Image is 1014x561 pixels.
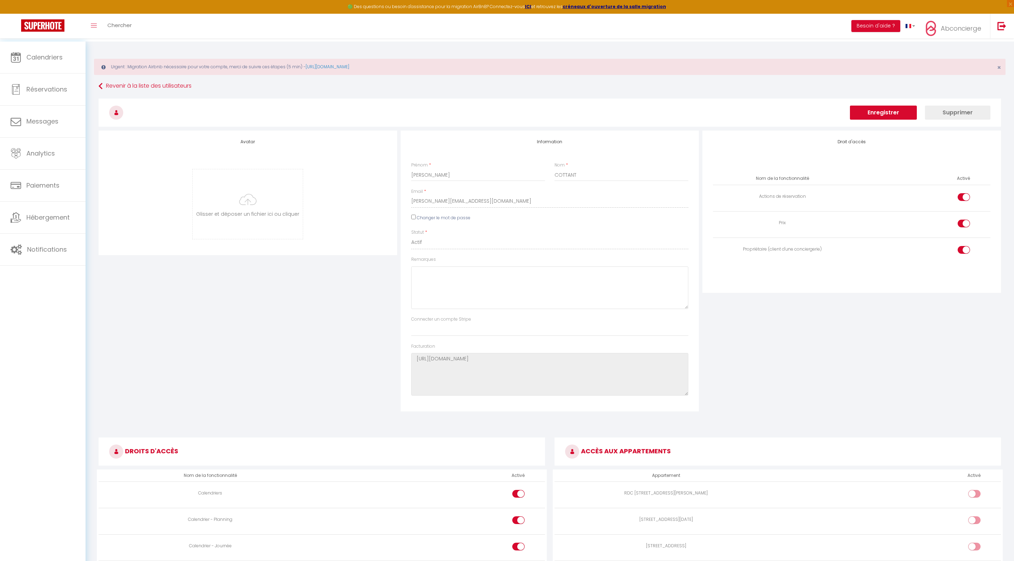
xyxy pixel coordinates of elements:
[954,172,973,185] th: Activé
[997,21,1006,30] img: logout
[26,181,60,190] span: Paiements
[109,139,387,144] h4: Avatar
[965,469,983,482] th: Activé
[716,246,849,253] div: Propriétaire (client d'une conciergerie)
[101,543,319,549] div: Calendrier - Journée
[509,469,527,482] th: Activé
[997,63,1001,72] span: ×
[713,172,852,185] th: Nom de la fonctionnalité
[411,256,436,263] label: Remarques
[925,106,990,120] button: Supprimer
[26,117,58,126] span: Messages
[99,437,545,466] h3: DROITS D'ACCÈS
[716,193,849,200] div: Actions de réservation
[26,213,70,222] span: Hébergement
[555,437,1001,466] h3: ACCÈS AUX APPARTEMENTS
[525,4,531,10] a: ICI
[716,220,849,226] div: Prix
[21,19,64,32] img: Super Booking
[557,490,775,497] div: RDC [STREET_ADDRESS][PERSON_NAME]
[563,4,666,10] a: créneaux d'ouverture de la salle migration
[99,469,322,482] th: Nom de la fonctionnalité
[411,188,423,195] label: Email
[306,64,349,70] a: [URL][DOMAIN_NAME]
[713,139,990,144] h4: Droit d'accès
[555,162,565,169] label: Nom
[411,316,471,323] label: Connecter un compte Stripe
[850,106,917,120] button: Enregistrer
[411,162,428,169] label: Prénom
[557,516,775,523] div: [STREET_ADDRESS][DATE]
[26,85,67,94] span: Réservations
[417,215,470,221] label: Changer le mot de passe
[26,149,55,158] span: Analytics
[99,80,1001,93] a: Revenir à la liste des utilisateurs
[926,20,936,37] img: ...
[411,343,435,350] label: Facturation
[851,20,900,32] button: Besoin d'aide ?
[107,21,132,29] span: Chercher
[555,469,778,482] th: Appartement
[101,490,319,497] div: Calendriers
[941,24,981,33] span: Abconcierge
[411,139,689,144] h4: Information
[94,59,1006,75] div: Urgent : Migration Airbnb nécessaire pour votre compte, merci de suivre ces étapes (5 min) -
[27,245,67,254] span: Notifications
[26,53,63,62] span: Calendriers
[101,516,319,523] div: Calendrier - Planning
[920,14,990,38] a: ... Abconcierge
[102,14,137,38] a: Chercher
[557,543,775,549] div: [STREET_ADDRESS]
[411,229,424,236] label: Statut
[997,64,1001,71] button: Close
